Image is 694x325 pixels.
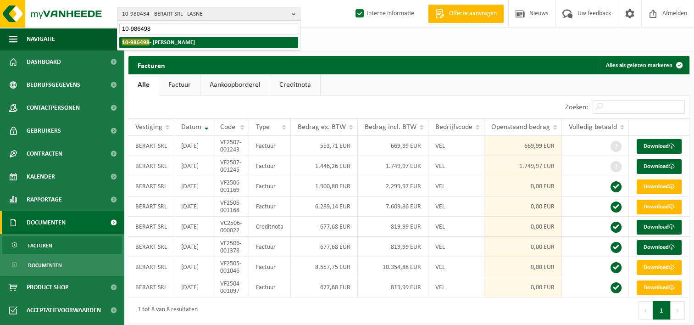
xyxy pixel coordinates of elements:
td: [DATE] [174,237,213,257]
td: [DATE] [174,196,213,217]
span: Kalender [27,165,55,188]
td: 669,99 EUR [358,136,428,156]
td: 0,00 EUR [484,217,562,237]
a: Factuur [159,74,200,95]
td: 1.749,97 EUR [358,156,428,176]
label: Zoeken: [565,104,588,111]
a: Documenten [2,256,122,274]
span: Bedrag ex. BTW [298,123,346,131]
label: Interne informatie [354,7,414,21]
span: Contracten [27,142,62,165]
td: 0,00 EUR [484,196,562,217]
a: Download [637,240,682,255]
td: VF2505-001046 [213,257,249,277]
a: Alle [128,74,159,95]
td: 553,71 EUR [291,136,358,156]
td: BERART SRL [128,176,174,196]
span: Code [220,123,235,131]
td: Factuur [249,257,291,277]
td: BERART SRL [128,196,174,217]
a: Offerte aanvragen [428,5,504,23]
td: Factuur [249,136,291,156]
a: Facturen [2,236,122,254]
span: Bedrijfsgegevens [27,73,80,96]
td: 1.446,26 EUR [291,156,358,176]
td: 6.289,14 EUR [291,196,358,217]
td: -819,99 EUR [358,217,428,237]
td: Factuur [249,196,291,217]
td: 677,68 EUR [291,277,358,297]
span: Dashboard [27,50,61,73]
span: 10-986498 [122,39,150,45]
a: Download [637,159,682,174]
td: BERART SRL [128,217,174,237]
td: 1.749,97 EUR [484,156,562,176]
td: 2.299,97 EUR [358,176,428,196]
td: [DATE] [174,156,213,176]
td: VEL [428,257,484,277]
a: Download [637,139,682,154]
span: Navigatie [27,28,55,50]
td: Creditnota [249,217,291,237]
span: Bedrag incl. BTW [365,123,416,131]
span: Vestiging [135,123,162,131]
td: BERART SRL [128,257,174,277]
button: Previous [638,301,653,319]
input: Zoeken naar gekoppelde vestigingen [119,23,298,34]
td: VF2507-001245 [213,156,249,176]
span: Documenten [27,211,66,234]
td: 677,68 EUR [291,237,358,257]
span: Openstaand bedrag [491,123,550,131]
td: BERART SRL [128,136,174,156]
div: 1 tot 8 van 8 resultaten [133,302,198,319]
span: Datum [181,123,201,131]
a: Download [637,220,682,235]
td: VF2506-001169 [213,176,249,196]
td: VEL [428,277,484,297]
td: [DATE] [174,277,213,297]
td: Factuur [249,277,291,297]
td: Factuur [249,176,291,196]
td: 0,00 EUR [484,277,562,297]
td: [DATE] [174,136,213,156]
span: Gebruikers [27,119,61,142]
td: 1.900,80 EUR [291,176,358,196]
span: Offerte aanvragen [447,9,499,18]
span: Type [256,123,270,131]
a: Download [637,280,682,295]
td: VF2507-001243 [213,136,249,156]
span: Rapportage [27,188,62,211]
td: 0,00 EUR [484,176,562,196]
td: BERART SRL [128,237,174,257]
td: VF2506-001378 [213,237,249,257]
span: Acceptatievoorwaarden [27,299,101,322]
td: BERART SRL [128,277,174,297]
td: -677,68 EUR [291,217,358,237]
td: 10.354,88 EUR [358,257,428,277]
span: Product Shop [27,276,68,299]
span: Documenten [28,257,62,274]
td: 0,00 EUR [484,257,562,277]
span: 10-980434 - BERART SRL - LASNE [122,7,288,21]
td: [DATE] [174,217,213,237]
a: Download [637,179,682,194]
td: VF2506-001168 [213,196,249,217]
td: VEL [428,176,484,196]
td: 819,99 EUR [358,237,428,257]
td: VF2504-001097 [213,277,249,297]
td: VEL [428,156,484,176]
button: Alles als gelezen markeren [599,56,688,74]
button: Next [671,301,685,319]
td: 819,99 EUR [358,277,428,297]
a: Download [637,260,682,275]
a: Aankoopborderel [200,74,270,95]
h2: Facturen [128,56,174,74]
td: VEL [428,217,484,237]
td: BERART SRL [128,156,174,176]
td: [DATE] [174,176,213,196]
td: 8.557,75 EUR [291,257,358,277]
td: [DATE] [174,257,213,277]
td: 669,99 EUR [484,136,562,156]
td: Factuur [249,237,291,257]
td: Factuur [249,156,291,176]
